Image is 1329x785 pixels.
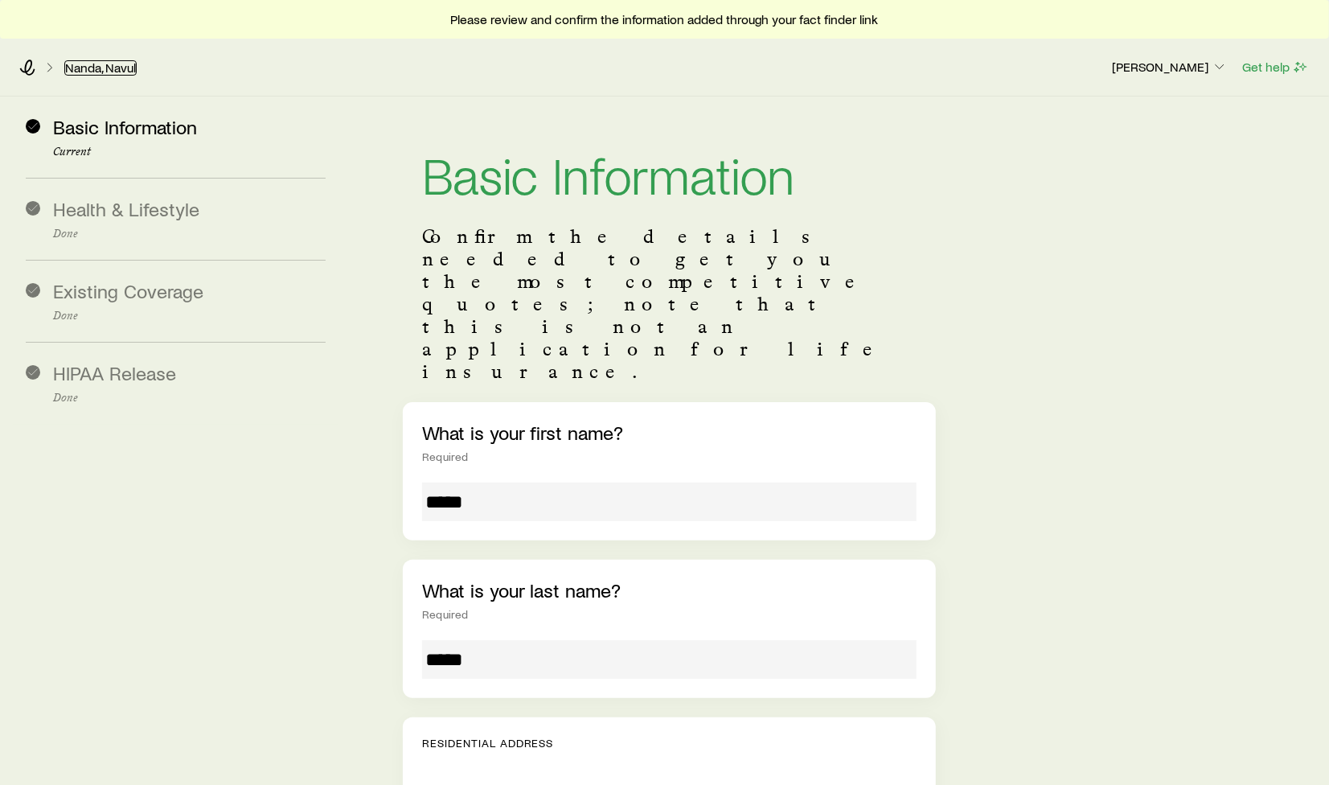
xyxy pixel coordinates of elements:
[1111,58,1229,77] button: [PERSON_NAME]
[53,392,326,405] p: Done
[53,146,326,158] p: Current
[1112,59,1228,75] p: [PERSON_NAME]
[64,60,137,76] a: Nanda, Navul
[422,608,917,621] div: Required
[422,450,917,463] div: Required
[53,279,203,302] span: Existing Coverage
[422,737,917,750] p: Residential Address
[451,11,879,27] span: Please review and confirm the information added through your fact finder link
[53,197,199,220] span: Health & Lifestyle
[422,225,917,383] p: Confirm the details needed to get you the most competitive quotes; note that this is not an appli...
[53,115,197,138] span: Basic Information
[422,421,917,444] p: What is your first name?
[53,361,176,384] span: HIPAA Release
[53,228,326,240] p: Done
[422,148,917,199] h1: Basic Information
[1241,58,1310,76] button: Get help
[53,310,326,323] p: Done
[422,579,917,602] p: What is your last name?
